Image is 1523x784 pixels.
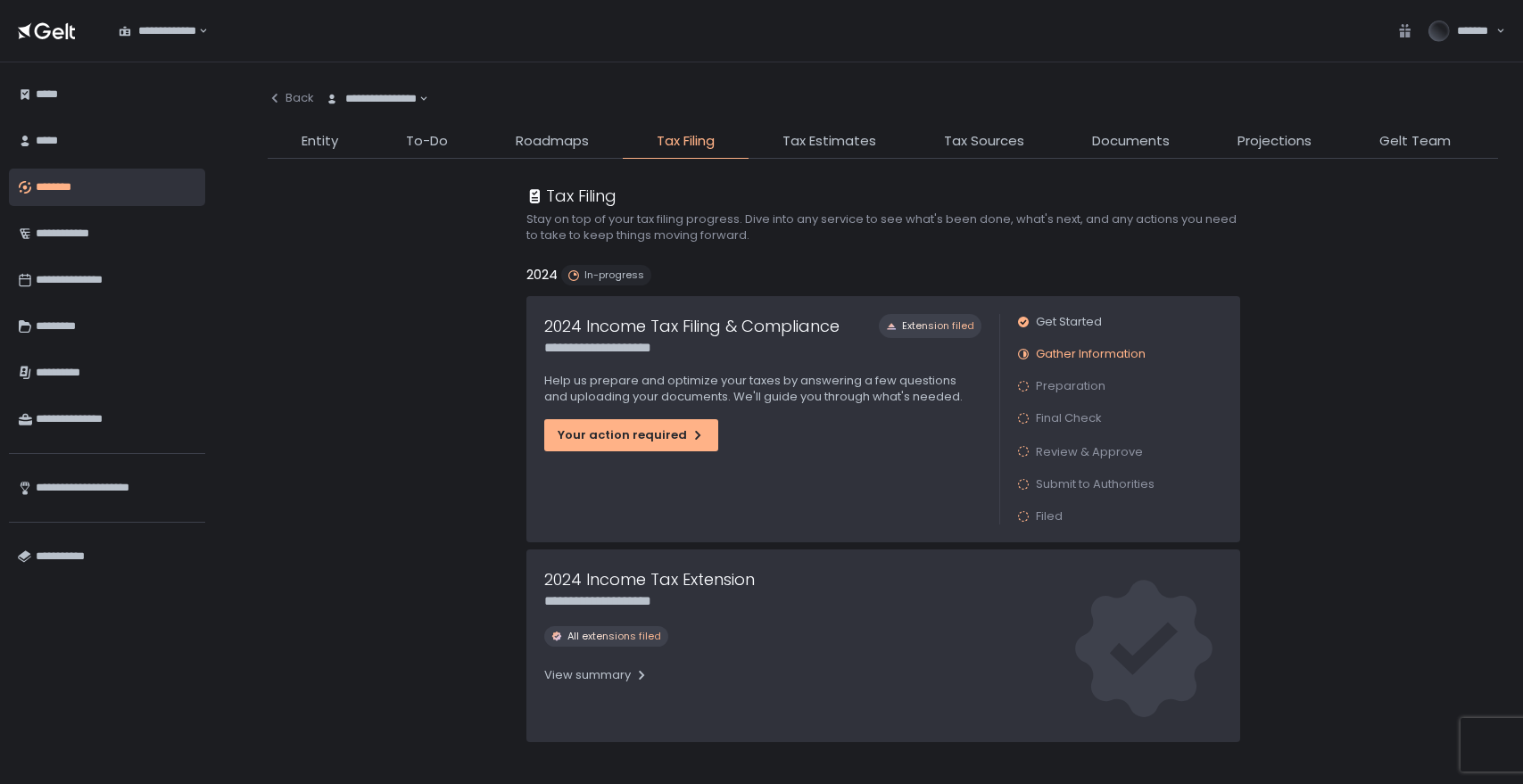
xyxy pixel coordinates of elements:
span: Documents [1092,131,1170,152]
button: View summary [544,661,649,689]
h1: 2024 Income Tax Filing & Compliance [544,314,840,338]
span: In-progress [584,268,644,282]
div: Search for option [107,12,208,50]
span: Preparation [1036,378,1105,394]
input: Search for option [417,90,418,108]
span: Tax Sources [944,131,1024,152]
span: Submit to Authorities [1036,476,1155,492]
span: Tax Estimates [782,131,876,152]
div: View summary [544,667,649,683]
h2: Stay on top of your tax filing progress. Dive into any service to see what's been done, what's ne... [526,211,1240,243]
span: To-Do [406,131,448,152]
div: Tax Filing [526,184,617,208]
span: Get Started [1036,314,1102,330]
span: Extension filed [902,319,974,333]
h1: 2024 Income Tax Extension [544,567,755,591]
p: Help us prepare and optimize your taxes by answering a few questions and uploading your documents... [544,373,981,405]
input: Search for option [196,22,197,40]
span: Gelt Team [1379,131,1451,152]
h2: 2024 [526,265,558,285]
span: All extensions filed [567,630,661,643]
div: Search for option [314,80,428,118]
span: Projections [1237,131,1312,152]
span: Gather Information [1036,346,1146,362]
div: Your action required [558,427,705,443]
span: Entity [302,131,338,152]
button: Back [268,80,314,117]
button: Your action required [544,419,718,451]
span: Filed [1036,508,1063,524]
span: Roadmaps [516,131,589,152]
div: Back [268,90,314,106]
span: Review & Approve [1036,443,1143,460]
span: Final Check [1036,410,1102,426]
span: Tax Filing [657,131,715,152]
